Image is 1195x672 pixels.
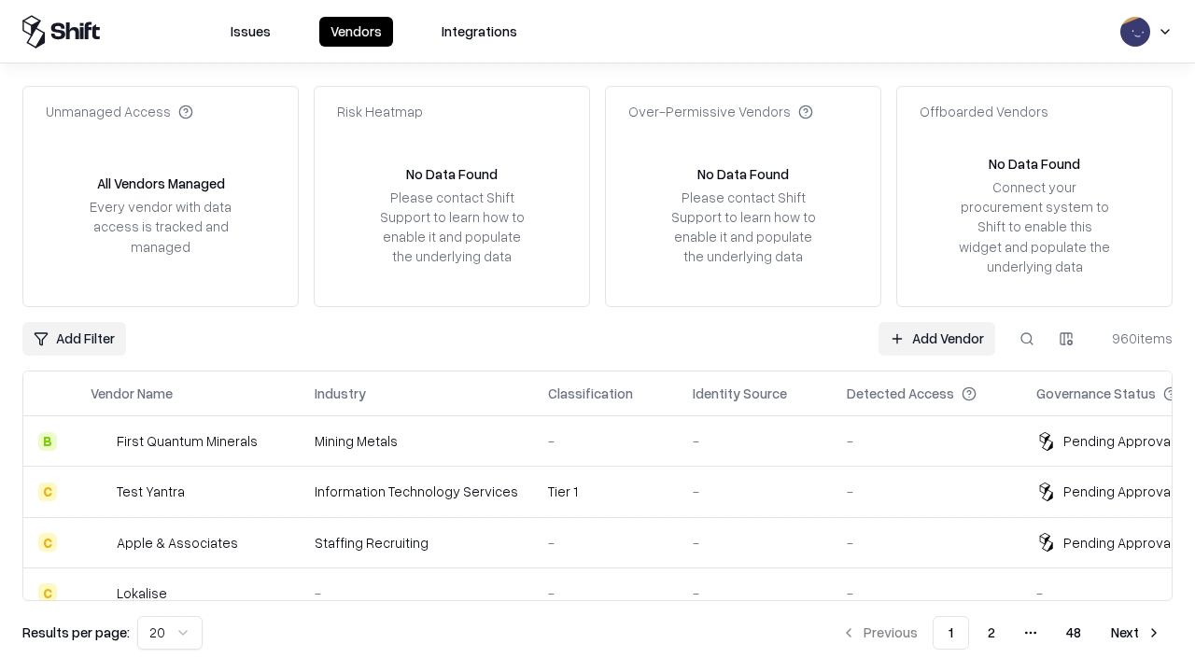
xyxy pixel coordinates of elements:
div: Unmanaged Access [46,102,193,121]
div: C [38,483,57,501]
div: - [847,482,1006,501]
div: C [38,583,57,602]
img: First Quantum Minerals [91,432,109,451]
button: 48 [1051,616,1096,650]
a: Add Vendor [879,322,995,356]
div: - [548,533,663,553]
div: First Quantum Minerals [117,431,258,451]
button: Vendors [319,17,393,47]
p: Results per page: [22,623,130,642]
img: Apple & Associates [91,533,109,552]
div: No Data Found [989,154,1080,174]
div: Over-Permissive Vendors [628,102,813,121]
div: - [548,431,663,451]
button: Add Filter [22,322,126,356]
div: - [693,431,817,451]
div: Classification [548,384,633,403]
div: No Data Found [406,164,498,184]
div: Mining Metals [315,431,518,451]
div: No Data Found [697,164,789,184]
div: - [847,533,1006,553]
div: - [847,431,1006,451]
div: Please contact Shift Support to learn how to enable it and populate the underlying data [374,188,529,267]
div: All Vendors Managed [97,174,225,193]
div: - [847,583,1006,603]
div: Offboarded Vendors [920,102,1048,121]
button: Integrations [430,17,528,47]
div: - [693,482,817,501]
div: Every vendor with data access is tracked and managed [83,197,238,256]
div: Information Technology Services [315,482,518,501]
div: Lokalise [117,583,167,603]
div: Vendor Name [91,384,173,403]
div: Test Yantra [117,482,185,501]
nav: pagination [830,616,1173,650]
div: - [693,583,817,603]
button: Issues [219,17,282,47]
div: Industry [315,384,366,403]
div: Pending Approval [1063,431,1174,451]
div: C [38,533,57,552]
img: Test Yantra [91,483,109,501]
div: Pending Approval [1063,482,1174,501]
div: Detected Access [847,384,954,403]
button: 2 [973,616,1010,650]
div: Tier 1 [548,482,663,501]
div: B [38,432,57,451]
button: 1 [933,616,969,650]
div: - [548,583,663,603]
div: Risk Heatmap [337,102,423,121]
button: Next [1100,616,1173,650]
div: Governance Status [1036,384,1156,403]
img: Lokalise [91,583,109,602]
div: Apple & Associates [117,533,238,553]
div: Pending Approval [1063,533,1174,553]
div: 960 items [1098,329,1173,348]
div: - [693,533,817,553]
div: Please contact Shift Support to learn how to enable it and populate the underlying data [666,188,821,267]
div: Staffing Recruiting [315,533,518,553]
div: - [315,583,518,603]
div: Identity Source [693,384,787,403]
div: Connect your procurement system to Shift to enable this widget and populate the underlying data [957,177,1112,276]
